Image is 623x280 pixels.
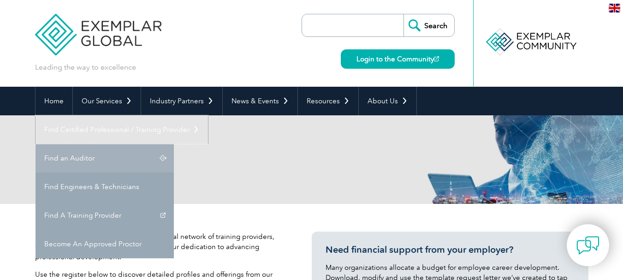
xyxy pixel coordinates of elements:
[576,234,599,257] img: contact-chat.png
[359,87,416,115] a: About Us
[223,87,297,115] a: News & Events
[141,87,222,115] a: Industry Partners
[36,201,174,230] a: Find A Training Provider
[36,173,174,201] a: Find Engineers & Technicians
[434,56,439,61] img: open_square.png
[609,4,620,12] img: en
[298,87,358,115] a: Resources
[403,14,454,36] input: Search
[35,62,136,72] p: Leading the way to excellence
[36,115,208,144] a: Find Certified Professional / Training Provider
[35,152,422,167] h2: Client Register
[35,232,284,262] p: Exemplar Global proudly works with a global network of training providers, consultants, and organ...
[36,87,72,115] a: Home
[73,87,141,115] a: Our Services
[326,244,575,256] h3: Need financial support from your employer?
[36,144,174,173] a: Find an Auditor
[341,49,455,69] a: Login to the Community
[36,230,174,258] a: Become An Approved Proctor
